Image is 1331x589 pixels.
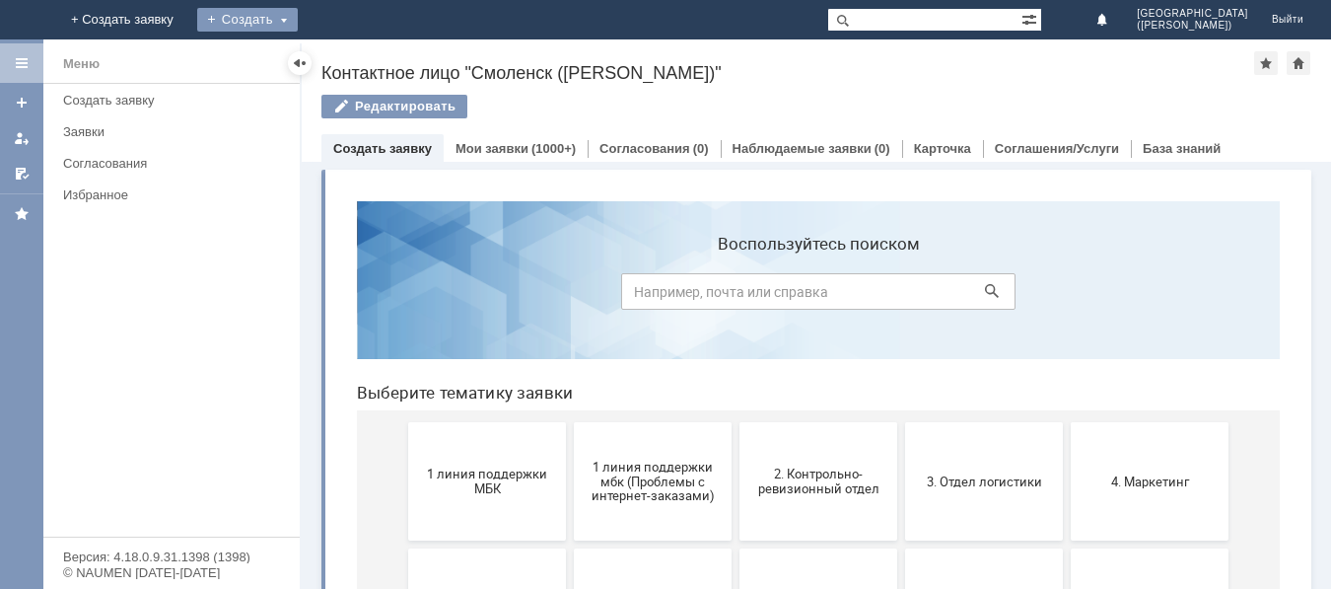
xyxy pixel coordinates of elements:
div: Согласования [63,156,288,171]
div: (0) [693,141,709,156]
span: 3. Отдел логистики [570,288,716,303]
button: 8. Отдел качества [564,363,722,481]
div: Версия: 4.18.0.9.31.1398 (1398) [63,551,280,563]
div: Создать заявку [63,93,288,108]
a: Создать заявку [55,85,296,115]
a: Мои согласования [6,158,37,189]
input: Например, почта или справка [280,88,674,124]
div: Добавить в избранное [1254,51,1278,75]
span: 8. Отдел качества [570,414,716,429]
a: Наблюдаемые заявки [733,141,872,156]
span: 1 линия поддержки мбк (Проблемы с интернет-заказами) [239,273,385,318]
a: Мои заявки [6,122,37,154]
div: (0) [875,141,890,156]
span: ([PERSON_NAME]) [1137,20,1248,32]
button: 7. Служба безопасности [398,363,556,481]
div: (1000+) [531,141,576,156]
a: Создать заявку [6,87,37,118]
a: Соглашения/Услуги [995,141,1119,156]
a: База знаний [1143,141,1221,156]
button: 4. Маркетинг [730,237,887,355]
a: Заявки [55,116,296,147]
button: 1 линия поддержки МБК [67,237,225,355]
div: Сделать домашней страницей [1287,51,1310,75]
span: 7. Служба безопасности [404,414,550,429]
button: 1 линия поддержки мбк (Проблемы с интернет-заказами) [233,237,390,355]
a: Создать заявку [333,141,432,156]
header: Выберите тематику заявки [16,197,939,217]
div: Заявки [63,124,288,139]
span: Финансовый отдел [736,541,881,555]
a: Согласования [55,148,296,179]
button: 9. Отдел-ИТ (Для МБК и Пекарни) [730,363,887,481]
span: 1 линия поддержки МБК [73,281,219,311]
div: Создать [197,8,298,32]
a: Карточка [914,141,971,156]
a: Согласования [599,141,690,156]
a: Мои заявки [455,141,528,156]
div: Скрыть меню [288,51,312,75]
button: 5. Административно-хозяйственный отдел [67,363,225,481]
span: Бухгалтерия (для мбк) [73,541,219,555]
span: 9. Отдел-ИТ (Для МБК и Пекарни) [736,407,881,437]
span: 6. Закупки [239,414,385,429]
div: Избранное [63,187,266,202]
span: Отдел-ИТ (Офис) [570,541,716,555]
div: Меню [63,52,100,76]
span: [GEOGRAPHIC_DATA] [1137,8,1248,20]
button: 6. Закупки [233,363,390,481]
div: © NAUMEN [DATE]-[DATE] [63,566,280,579]
label: Воспользуйтесь поиском [280,48,674,68]
span: 2. Контрольно-ревизионный отдел [404,281,550,311]
span: Отдел ИТ (1С) [239,541,385,555]
span: 5. Административно-хозяйственный отдел [73,407,219,437]
div: Контактное лицо "Смоленск ([PERSON_NAME])" [321,63,1254,83]
span: Расширенный поиск [1021,9,1041,28]
button: 3. Отдел логистики [564,237,722,355]
button: 2. Контрольно-ревизионный отдел [398,237,556,355]
span: 4. Маркетинг [736,288,881,303]
span: Отдел-ИТ (Битрикс24 и CRM) [404,534,550,563]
